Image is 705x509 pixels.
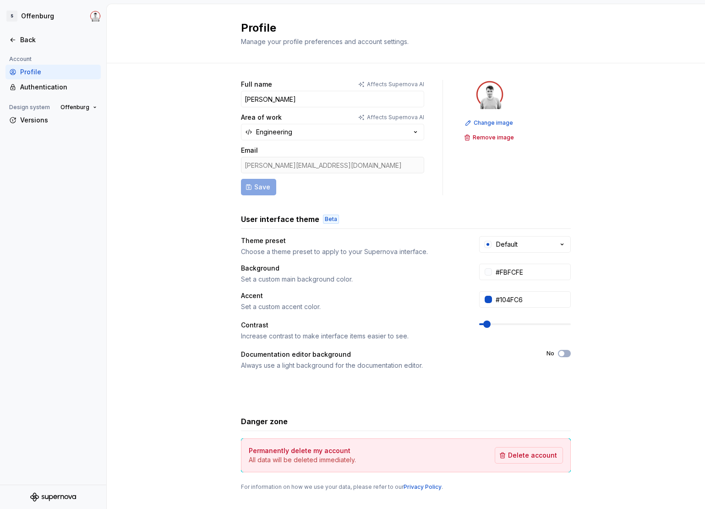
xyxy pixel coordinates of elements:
[5,65,101,79] a: Profile
[241,236,463,245] div: Theme preset
[492,264,571,280] input: #FFFFFF
[241,38,409,45] span: Manage your profile preferences and account settings.
[241,80,272,89] label: Full name
[5,33,101,47] a: Back
[6,11,17,22] div: S
[249,446,350,455] h4: Permanently delete my account
[5,80,101,94] a: Authentication
[547,350,554,357] label: No
[241,264,463,273] div: Background
[20,35,97,44] div: Back
[241,302,463,311] div: Set a custom accent color.
[241,146,258,155] label: Email
[30,492,76,502] svg: Supernova Logo
[492,291,571,308] input: #104FC6
[5,113,101,127] a: Versions
[241,291,463,300] div: Accent
[367,114,424,121] p: Affects Supernova AI
[256,127,292,137] div: Engineering
[462,116,517,129] button: Change image
[21,11,54,21] div: Offenburg
[249,455,356,465] p: All data will be deleted immediately.
[241,21,560,35] h2: Profile
[241,275,463,284] div: Set a custom main background color.
[20,116,97,125] div: Versions
[367,81,424,88] p: Affects Supernova AI
[474,119,513,127] span: Change image
[20,83,97,92] div: Authentication
[495,447,563,464] button: Delete account
[479,236,571,253] button: Default
[20,67,97,77] div: Profile
[241,483,571,491] div: For information on how we use your data, please refer to our .
[508,451,557,460] span: Delete account
[241,361,530,370] div: Always use a light background for the documentation editor.
[60,104,89,111] span: Offenburg
[241,113,282,122] label: Area of work
[475,80,504,109] img: Andreas Herz
[461,131,518,144] button: Remove image
[5,102,54,113] div: Design system
[404,483,442,490] a: Privacy Policy
[90,11,101,22] img: Andreas Herz
[496,240,518,249] div: Default
[323,215,339,224] div: Beta
[241,247,463,256] div: Choose a theme preset to apply to your Supernova interface.
[241,321,463,330] div: Contrast
[241,214,319,225] h3: User interface theme
[241,350,530,359] div: Documentation editor background
[241,332,463,341] div: Increase contrast to make interface items easier to see.
[473,134,514,141] span: Remove image
[5,54,35,65] div: Account
[241,416,288,427] h3: Danger zone
[2,6,104,26] button: SOffenburgAndreas Herz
